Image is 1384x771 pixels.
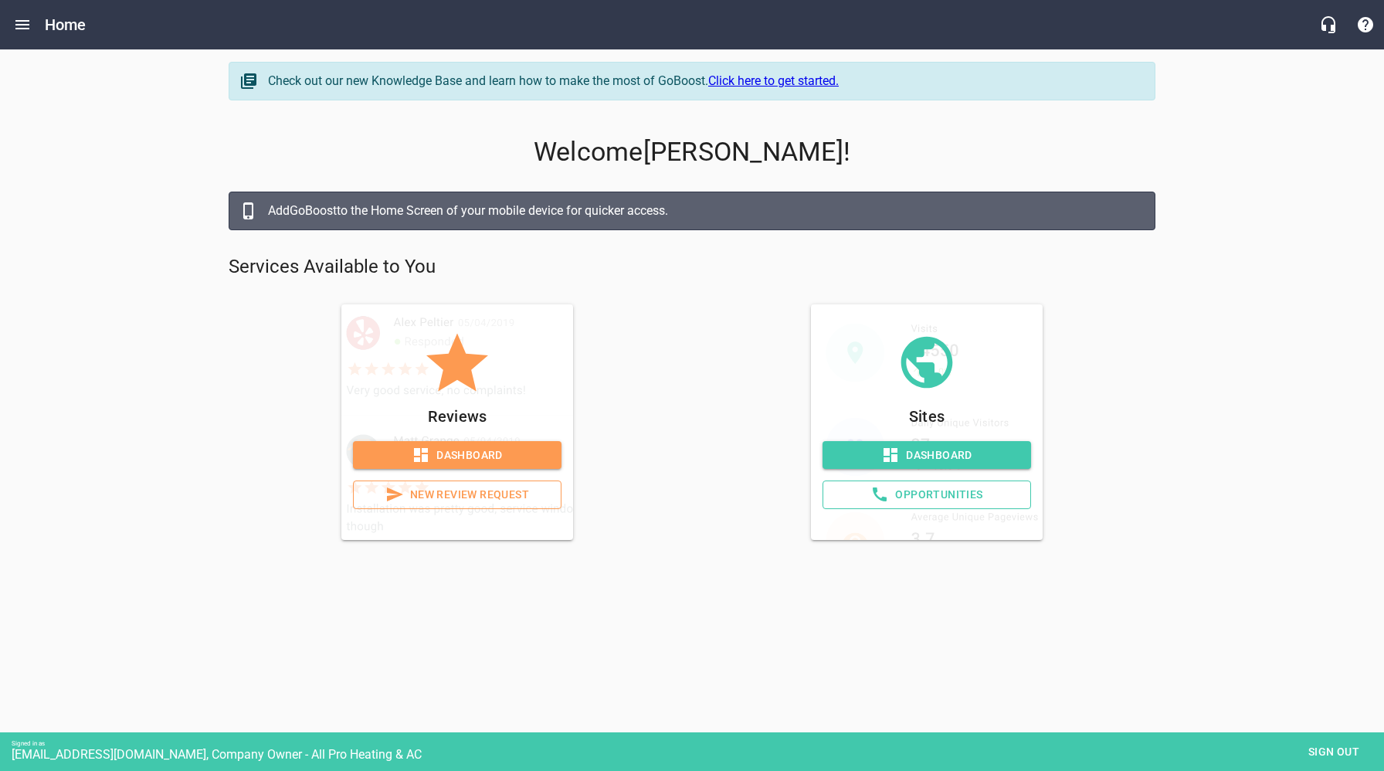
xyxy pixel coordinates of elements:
[1295,738,1372,766] button: Sign out
[229,192,1155,230] a: AddGoBoostto the Home Screen of your mobile device for quicker access.
[353,481,561,509] a: New Review Request
[268,72,1139,90] div: Check out our new Knowledge Base and learn how to make the most of GoBoost.
[1310,6,1347,43] button: Live Chat
[229,137,1155,168] p: Welcome [PERSON_NAME] !
[268,202,1139,220] div: Add GoBoost to the Home Screen of your mobile device for quicker access.
[836,485,1018,504] span: Opportunities
[1347,6,1384,43] button: Support Portal
[823,404,1031,429] p: Sites
[365,446,549,465] span: Dashboard
[835,446,1019,465] span: Dashboard
[229,255,1155,280] p: Services Available to You
[12,747,1384,762] div: [EMAIL_ADDRESS][DOMAIN_NAME], Company Owner - All Pro Heating & AC
[708,73,839,88] a: Click here to get started.
[4,6,41,43] button: Open drawer
[353,404,561,429] p: Reviews
[45,12,86,37] h6: Home
[353,441,561,470] a: Dashboard
[1301,742,1366,762] span: Sign out
[823,481,1031,509] a: Opportunities
[12,740,1384,747] div: Signed in as
[823,441,1031,470] a: Dashboard
[366,485,548,504] span: New Review Request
